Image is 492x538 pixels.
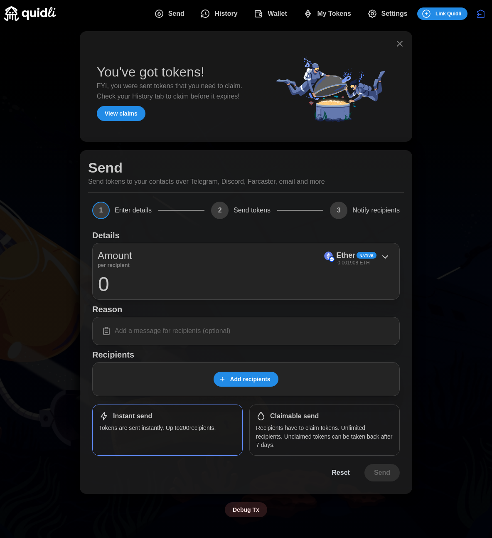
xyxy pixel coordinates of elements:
[98,263,132,267] p: per recipient
[105,106,138,121] span: View claims
[88,158,123,177] h1: Send
[230,372,270,386] span: Add recipients
[115,207,152,214] span: Enter details
[361,5,417,22] button: Settings
[332,464,350,481] span: Reset
[4,6,56,21] img: Quidli
[92,304,400,315] h1: Reason
[268,5,287,22] span: Wallet
[148,5,194,22] button: Send
[324,252,333,260] img: Ether (on Base)
[225,502,267,517] button: Debug Tx
[322,464,359,481] button: Reset
[214,5,237,22] span: History
[337,259,369,267] p: 0.001908 ETH
[211,202,229,219] span: 2
[194,5,247,22] button: History
[336,249,355,262] p: Ether
[247,5,297,22] button: Wallet
[271,49,395,135] img: Quidli_Collaboration.png
[381,5,408,22] span: Settings
[97,106,145,121] button: View claims
[97,64,204,81] h1: You've got tokens!
[98,248,132,263] p: Amount
[92,349,400,360] h1: Recipients
[113,412,152,421] h1: Instant send
[359,253,374,259] span: Native
[211,202,271,219] button: 2Send tokens
[98,322,394,340] input: Add a message for recipients (optional)
[317,5,351,22] span: My Tokens
[98,274,394,294] input: 0
[374,464,390,481] span: Send
[474,7,488,21] button: Disconnect
[234,207,271,214] span: Send tokens
[330,202,347,219] span: 3
[256,424,393,449] p: Recipients have to claim tokens. Unlimited recipients. Unclaimed tokens can be taken back after 7...
[99,424,236,432] p: Tokens are sent instantly. Up to 200 recipients.
[270,412,319,421] h1: Claimable send
[214,372,278,387] button: Add recipients
[88,177,325,187] p: Send tokens to your contacts over Telegram, Discord, Farcaster, email and more
[97,81,256,102] p: FYI, you were sent tokens that you need to claim. Check your History tab to claim before it expires!
[233,503,259,517] span: Debug Tx
[92,202,110,219] span: 1
[92,202,152,219] button: 1Enter details
[352,207,400,214] span: Notify recipients
[364,464,400,481] button: Send
[417,7,467,20] button: Link Quidli
[330,202,400,219] button: 3Notify recipients
[435,8,461,20] span: Link Quidli
[168,5,184,22] span: Send
[297,5,361,22] button: My Tokens
[92,230,120,241] h1: Details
